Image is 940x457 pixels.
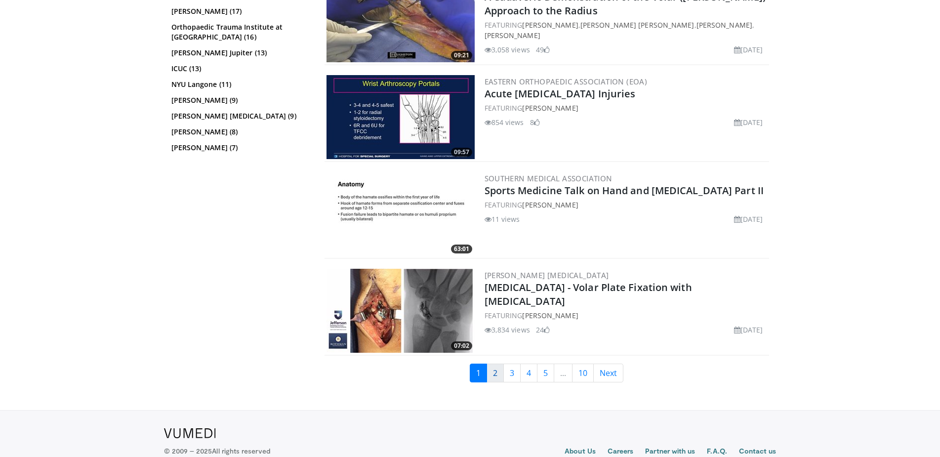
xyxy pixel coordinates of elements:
img: fc4ab48b-5625-4ecf-8688-b082f551431f.300x170_q85_crop-smart_upscale.jpg [327,172,475,256]
span: 07:02 [451,341,472,350]
a: [PERSON_NAME] [PERSON_NAME] [580,20,695,30]
a: 07:02 [327,269,475,353]
a: [PERSON_NAME] Jupiter (13) [171,48,307,58]
a: [PERSON_NAME] (8) [171,127,307,137]
a: Acute [MEDICAL_DATA] Injuries [485,87,636,100]
a: 10 [572,364,594,382]
li: 854 views [485,117,524,127]
img: VuMedi Logo [164,428,216,438]
a: [PERSON_NAME] [MEDICAL_DATA] (9) [171,111,307,121]
a: 3 [503,364,521,382]
li: [DATE] [734,325,763,335]
a: [PERSON_NAME] (9) [171,95,307,105]
a: [MEDICAL_DATA] - Volar Plate Fixation with [MEDICAL_DATA] [485,281,692,308]
nav: Search results pages [325,364,769,382]
li: 11 views [485,214,520,224]
a: 09:57 [327,75,475,159]
li: 49 [536,44,550,55]
a: Orthopaedic Trauma Institute at [GEOGRAPHIC_DATA] (16) [171,22,307,42]
div: FEATURING [485,310,767,321]
a: 2 [487,364,504,382]
a: [PERSON_NAME] [522,311,578,320]
span: 09:57 [451,148,472,157]
li: [DATE] [734,214,763,224]
img: d724b8d2-ed38-4cda-b5e7-7edf2132b90d.300x170_q85_crop-smart_upscale.jpg [327,269,475,353]
li: 3,834 views [485,325,530,335]
a: 63:01 [327,172,475,256]
li: 8 [530,117,540,127]
a: Southern Medical Association [485,173,613,183]
a: [PERSON_NAME] [696,20,752,30]
p: © 2009 – 2025 [164,446,270,456]
a: [PERSON_NAME] (17) [171,6,307,16]
div: FEATURING [485,200,767,210]
a: ICUC (13) [171,64,307,74]
a: 5 [537,364,554,382]
a: NYU Langone (11) [171,80,307,89]
span: 09:21 [451,51,472,60]
img: 82968285-8da6-4d56-b1be-c5d786940cd6.300x170_q85_crop-smart_upscale.jpg [327,75,475,159]
a: 1 [470,364,487,382]
li: [DATE] [734,117,763,127]
li: 3,058 views [485,44,530,55]
div: FEATURING [485,103,767,113]
li: 24 [536,325,550,335]
a: Eastern Orthopaedic Association (EOA) [485,77,648,86]
a: [PERSON_NAME] [485,31,540,40]
a: [PERSON_NAME] [522,200,578,209]
li: [DATE] [734,44,763,55]
a: [PERSON_NAME] [522,103,578,113]
a: [PERSON_NAME] [522,20,578,30]
a: Next [593,364,623,382]
div: FEATURING , , , [485,20,767,41]
a: 4 [520,364,537,382]
span: All rights reserved [212,447,270,455]
span: 63:01 [451,245,472,253]
a: [PERSON_NAME] (7) [171,143,307,153]
a: Sports Medicine Talk on Hand and [MEDICAL_DATA] Part II [485,184,764,197]
a: [PERSON_NAME] [MEDICAL_DATA] [485,270,609,280]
